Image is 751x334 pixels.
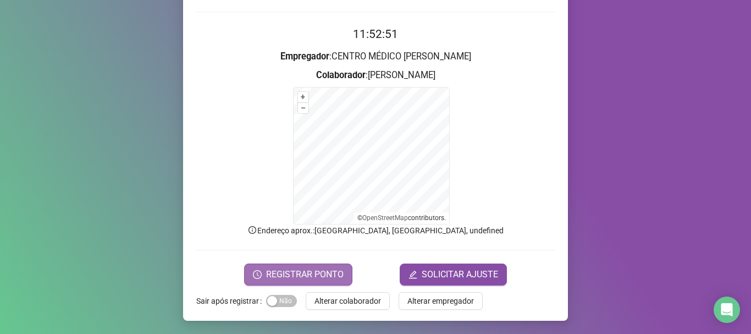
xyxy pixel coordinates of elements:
[714,297,740,323] div: Open Intercom Messenger
[314,295,381,307] span: Alterar colaborador
[407,295,474,307] span: Alterar empregador
[196,292,266,310] label: Sair após registrar
[244,264,352,286] button: REGISTRAR PONTO
[266,268,344,281] span: REGISTRAR PONTO
[196,225,555,237] p: Endereço aprox. : [GEOGRAPHIC_DATA], [GEOGRAPHIC_DATA], undefined
[298,92,308,102] button: +
[316,70,366,80] strong: Colaborador
[253,270,262,279] span: clock-circle
[196,68,555,83] h3: : [PERSON_NAME]
[196,50,555,64] h3: : CENTRO MÉDICO [PERSON_NAME]
[400,264,507,286] button: editSOLICITAR AJUSTE
[422,268,498,281] span: SOLICITAR AJUSTE
[408,270,417,279] span: edit
[247,225,257,235] span: info-circle
[399,292,483,310] button: Alterar empregador
[353,28,398,41] time: 11:52:51
[362,214,408,222] a: OpenStreetMap
[306,292,390,310] button: Alterar colaborador
[280,51,329,62] strong: Empregador
[357,214,446,222] li: © contributors.
[298,103,308,113] button: –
